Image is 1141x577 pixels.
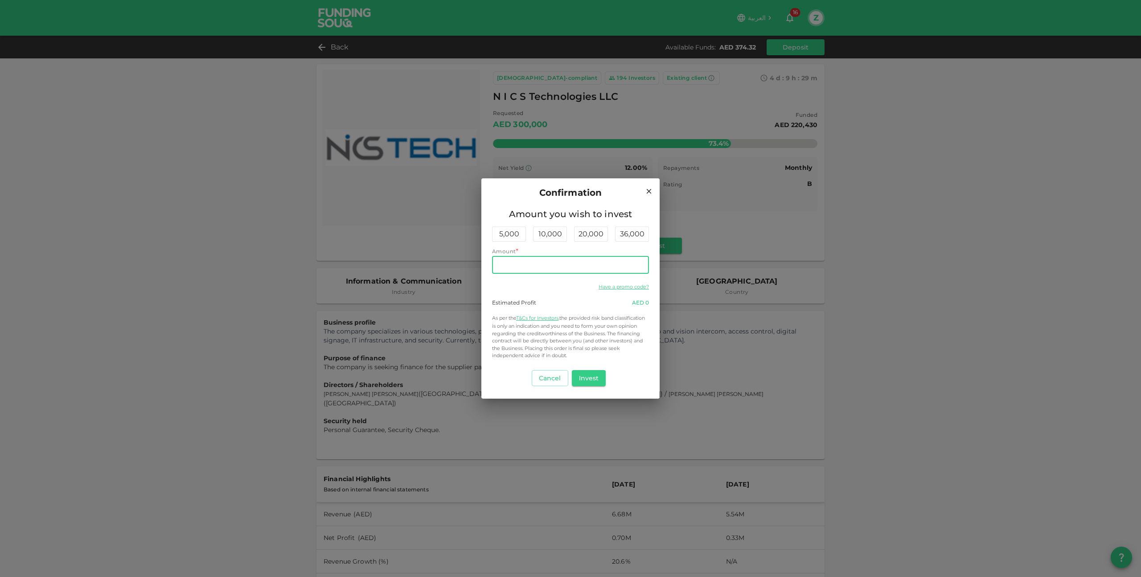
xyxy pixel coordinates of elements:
[574,227,608,242] div: 20,000
[516,315,559,321] a: T&Cs for Investors,
[615,227,649,242] div: 36,000
[599,284,649,290] a: Have a promo code?
[632,299,649,307] div: 0
[492,256,649,274] input: amount
[492,315,516,321] span: As per the
[492,299,536,307] div: Estimated Profit
[492,248,516,255] span: Amount
[539,185,602,200] span: Confirmation
[492,207,649,221] span: Amount you wish to invest
[572,370,606,386] button: Invest
[492,227,526,242] div: 5,000
[533,227,567,242] div: 10,000
[632,299,644,306] span: AED
[492,314,649,359] p: the provided risk band classification is only an indication and you need to form your own opinion...
[532,370,568,386] button: Cancel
